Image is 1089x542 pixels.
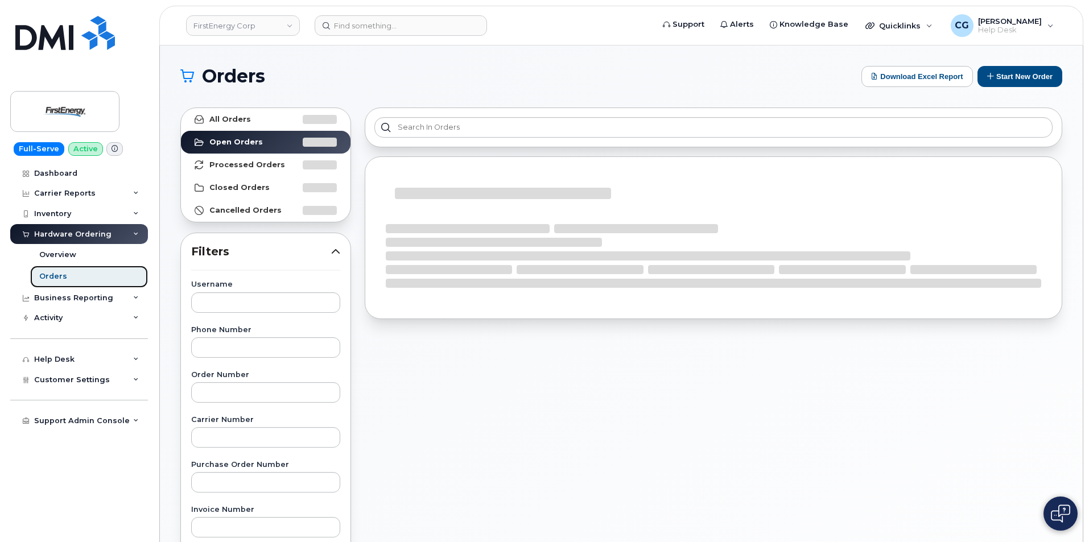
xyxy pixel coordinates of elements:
[861,66,973,87] button: Download Excel Report
[209,115,251,124] strong: All Orders
[191,326,340,334] label: Phone Number
[209,183,270,192] strong: Closed Orders
[181,108,350,131] a: All Orders
[977,66,1062,87] button: Start New Order
[191,371,340,379] label: Order Number
[181,154,350,176] a: Processed Orders
[209,206,282,215] strong: Cancelled Orders
[202,68,265,85] span: Orders
[191,281,340,288] label: Username
[181,131,350,154] a: Open Orders
[191,461,340,469] label: Purchase Order Number
[209,160,285,169] strong: Processed Orders
[191,506,340,514] label: Invoice Number
[181,199,350,222] a: Cancelled Orders
[191,416,340,424] label: Carrier Number
[374,117,1053,138] input: Search in orders
[1051,504,1070,523] img: Open chat
[209,138,263,147] strong: Open Orders
[181,176,350,199] a: Closed Orders
[191,243,331,260] span: Filters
